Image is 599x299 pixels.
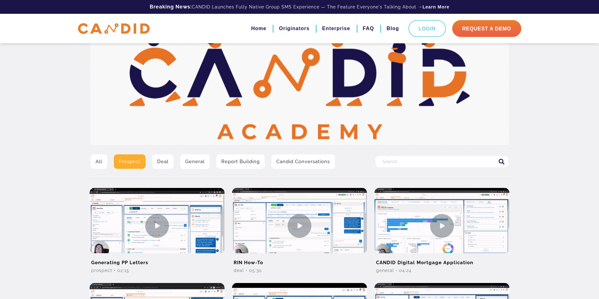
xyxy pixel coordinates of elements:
[91,16,509,145] img: Video Library Hero
[152,154,174,169] a: Deal
[279,23,309,34] a: Originators
[180,154,210,169] a: General
[374,253,509,267] h2: CANDID Digital Mortgage Application
[374,267,509,274] div: General • 04:24
[408,20,446,37] a: Login
[150,4,192,10] b: Breaking News:
[232,267,367,274] div: Deal • 05:30
[90,267,225,274] div: Prospect • 02:15
[90,188,225,264] img: Generating PP Letters Video
[78,23,150,34] img: CANDID APP
[216,154,265,169] a: Report Building
[91,154,107,169] a: All
[452,20,521,37] a: Request A Demo
[423,4,449,10] a: Learn More
[232,253,367,267] h2: RIN How-To
[386,23,399,34] a: Blog
[232,188,367,264] img: RIN How-To Video
[363,23,374,34] a: FAQ
[271,154,335,169] a: Candid Conversations
[251,23,266,34] a: Home
[322,23,350,34] a: Enterprise
[114,154,146,169] a: Prospect
[374,188,509,264] img: CANDID Digital Mortgage Application Video
[90,253,225,267] h2: Generating PP Letters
